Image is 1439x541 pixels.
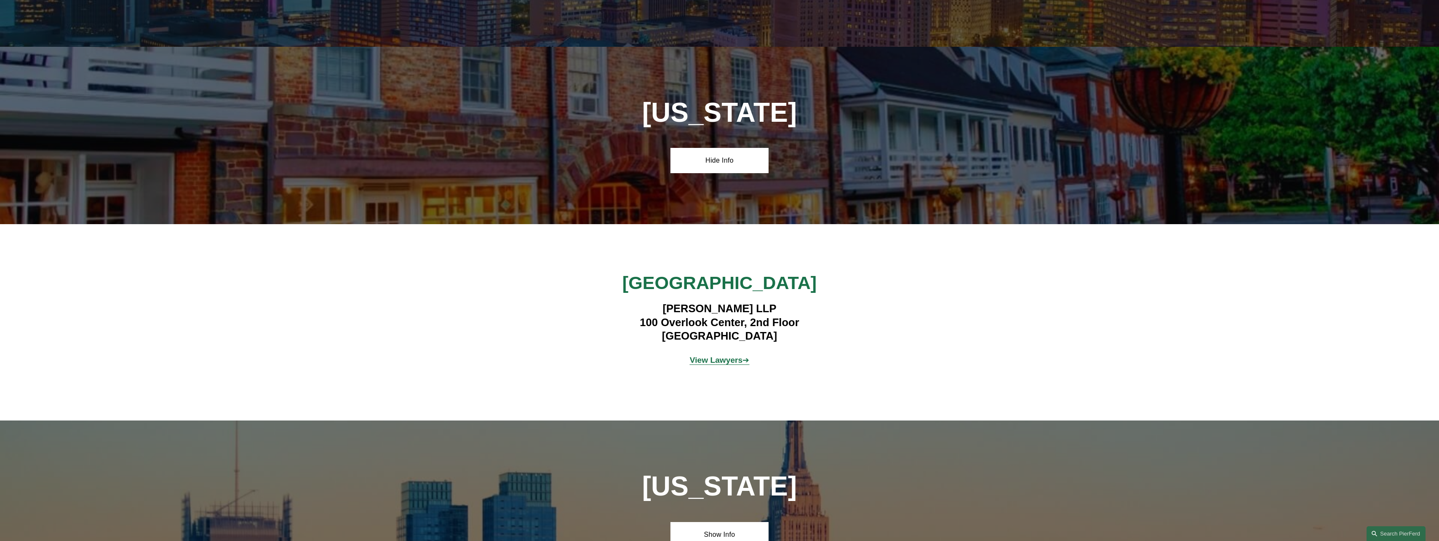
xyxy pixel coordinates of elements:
[690,356,750,364] a: View Lawyers➔
[690,356,750,364] span: ➔
[690,356,743,364] strong: View Lawyers
[1367,526,1426,541] a: Search this site
[597,97,842,128] h1: [US_STATE]
[670,148,769,173] a: Hide Info
[597,302,842,343] h4: [PERSON_NAME] LLP 100 Overlook Center, 2nd Floor [GEOGRAPHIC_DATA]
[597,471,842,502] h1: [US_STATE]
[622,273,817,293] span: [GEOGRAPHIC_DATA]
